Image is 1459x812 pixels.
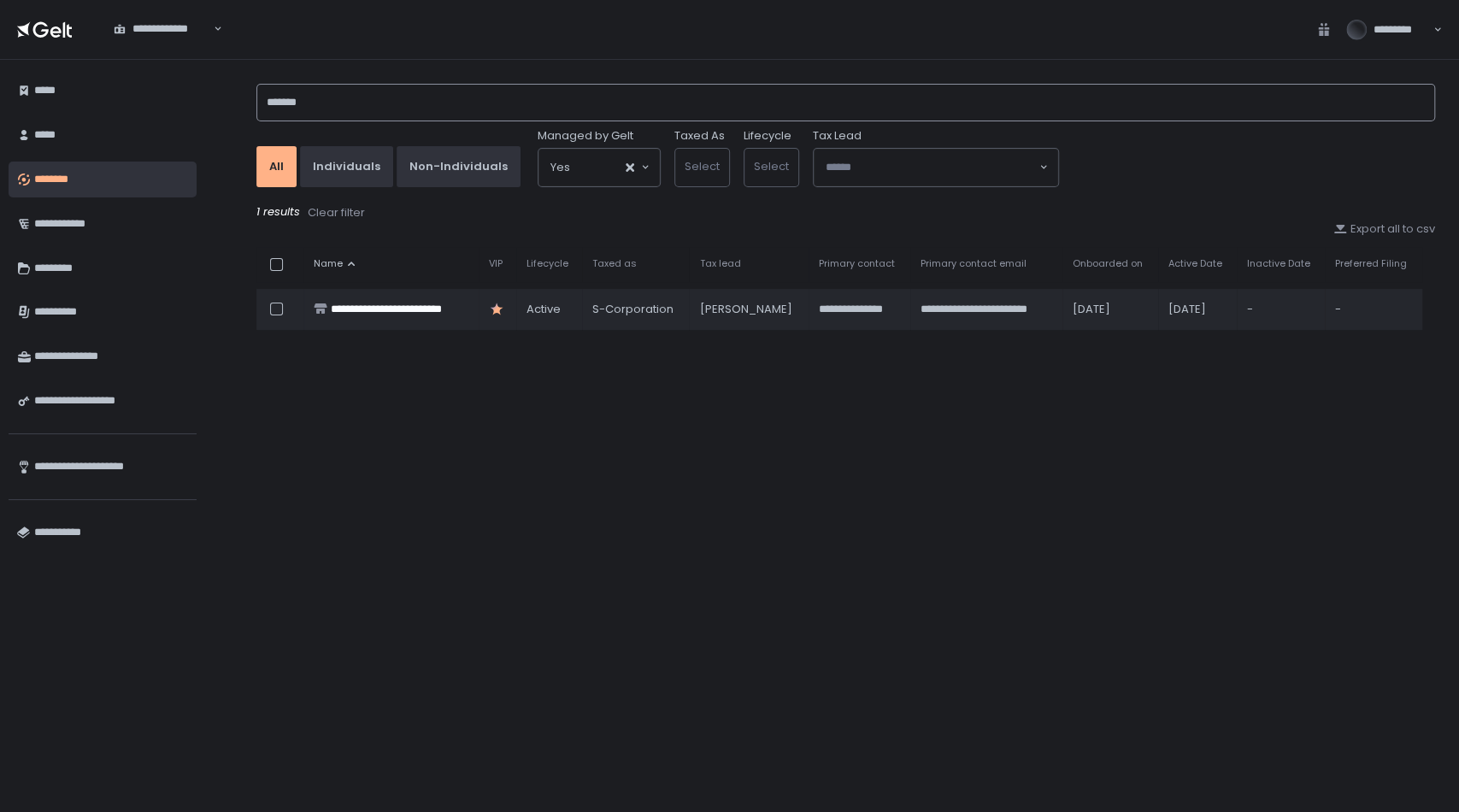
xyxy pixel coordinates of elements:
span: Inactive Date [1247,257,1310,270]
button: Non-Individuals [397,146,521,187]
div: [DATE] [1168,302,1227,317]
button: All [256,146,297,187]
div: All [269,159,284,174]
label: Taxed As [674,128,725,144]
span: Primary contact [819,257,895,270]
span: Tax lead [699,257,740,270]
span: Select [754,158,789,174]
input: Search for option [114,37,212,54]
div: Clear filter [308,205,365,221]
span: Active Date [1168,257,1222,270]
span: Primary contact email [921,257,1027,270]
span: Yes [550,159,570,176]
div: S-Corporation [592,302,679,317]
div: 1 results [256,204,1435,221]
div: Search for option [538,149,660,186]
div: [PERSON_NAME] [699,302,797,317]
span: Select [685,158,720,174]
div: - [1247,302,1315,317]
input: Search for option [826,159,1038,176]
span: Taxed as [592,257,637,270]
div: Search for option [103,12,222,47]
label: Lifecycle [744,128,791,144]
span: Name [314,257,343,270]
button: Clear filter [307,204,366,221]
button: Export all to csv [1333,221,1435,237]
span: Lifecycle [527,257,568,270]
div: Individuals [313,159,380,174]
input: Search for option [570,159,624,176]
button: Clear Selected [626,163,634,172]
span: active [527,302,561,317]
span: VIP [489,257,503,270]
span: Managed by Gelt [538,128,633,144]
div: Non-Individuals [409,159,508,174]
div: [DATE] [1073,302,1148,317]
span: Onboarded on [1073,257,1143,270]
button: Individuals [300,146,393,187]
span: Preferred Filing [1335,257,1407,270]
div: - [1335,302,1412,317]
div: Search for option [814,149,1058,186]
span: Tax Lead [813,128,862,144]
